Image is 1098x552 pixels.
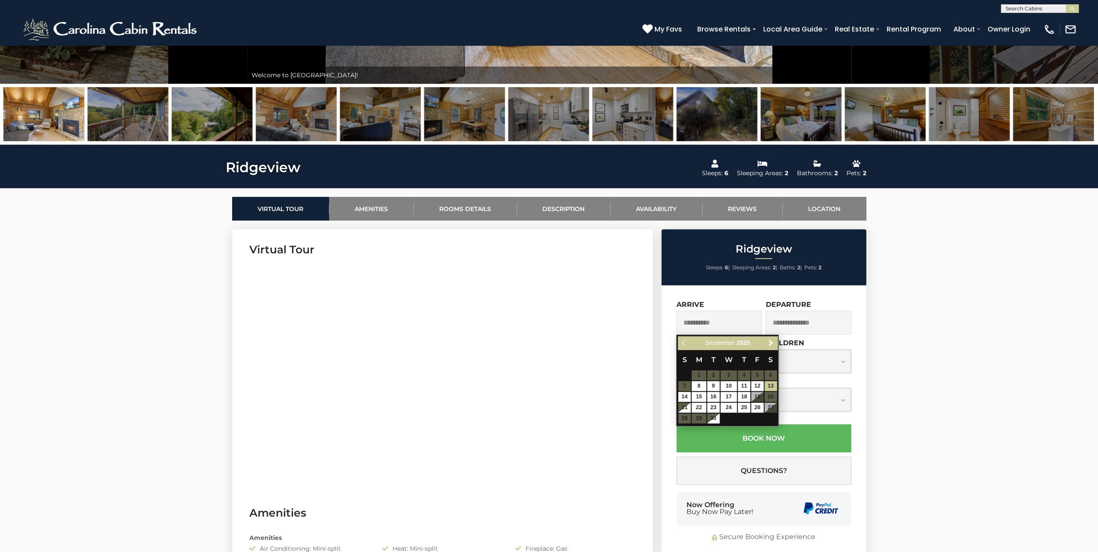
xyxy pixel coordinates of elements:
li: | [706,262,730,273]
li: | [780,262,802,273]
div: Welcome to [GEOGRAPHIC_DATA]! [247,66,851,84]
a: 13 [765,381,777,391]
a: 11 [738,381,750,391]
a: Owner Login [983,22,1035,37]
div: Now Offering [686,502,753,515]
a: Rooms Details [414,197,517,221]
img: White-1-2.png [22,16,201,42]
span: Buy Now Pay Later! [686,508,753,515]
a: 23 [707,403,720,413]
a: 22 [692,403,706,413]
span: Sleeping Areas: [732,264,771,271]
span: Saturday [768,356,773,364]
div: Amenities [243,533,642,542]
label: Departure [766,300,811,309]
a: Reviews [702,197,783,221]
button: Questions? [676,457,851,485]
a: 15 [692,392,706,402]
span: Pets: [804,264,817,271]
li: | [732,262,777,273]
h2: Ridgeview [664,243,864,255]
a: Local Area Guide [759,22,827,37]
a: 24 [720,403,737,413]
div: Secure Booking Experience [676,532,851,542]
a: Rental Program [882,22,945,37]
h3: Amenities [249,505,636,520]
a: Availability [610,197,702,221]
span: 2025 [736,339,750,346]
a: Amenities [329,197,414,221]
button: Book Now [676,424,851,452]
a: Description [517,197,610,221]
span: Sunday [683,356,687,364]
img: 165304909 [676,87,757,141]
img: 165068484 [256,87,337,141]
strong: 2 [797,264,800,271]
a: 14 [678,392,691,402]
a: 10 [720,381,737,391]
a: 17 [720,392,737,402]
img: 165304919 [761,87,841,141]
a: Next [765,338,776,348]
a: 21 [678,403,691,413]
span: Wednesday [725,356,733,364]
span: My Favs [654,24,682,35]
img: phone-regular-white.png [1043,23,1055,35]
a: Real Estate [831,22,878,37]
span: Thursday [742,356,746,364]
a: 25 [738,403,750,413]
span: Friday [755,356,759,364]
span: Next [768,339,774,346]
a: 9 [707,381,720,391]
a: 26 [751,403,764,413]
img: 165304910 [3,87,84,141]
span: September [705,339,735,346]
a: 18 [738,392,750,402]
img: 165304912 [340,87,421,141]
strong: 6 [725,264,728,271]
a: About [949,22,979,37]
a: Browse Rentals [693,22,755,37]
a: 12 [751,381,764,391]
span: Sleeps: [706,264,724,271]
label: Children [766,339,804,347]
strong: 2 [773,264,776,271]
span: Baths: [780,264,796,271]
a: 8 [692,381,706,391]
img: mail-regular-white.png [1064,23,1076,35]
label: Arrive [676,300,704,309]
img: 165121043 [172,87,252,141]
img: 165068490 [929,87,1010,141]
a: Virtual Tour [232,197,329,221]
a: Location [783,197,866,221]
img: 165304918 [845,87,925,141]
a: 16 [707,392,720,402]
h3: Virtual Tour [249,242,636,257]
a: My Favs [642,24,684,35]
img: 165304913 [424,87,505,141]
span: Tuesday [711,356,715,364]
img: 165077613 [508,87,589,141]
span: Monday [695,356,702,364]
a: 30 [707,413,720,423]
img: 165304920 [1013,87,1094,141]
img: 165304917 [592,87,673,141]
img: 165304928 [88,87,168,141]
strong: 2 [818,264,821,271]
